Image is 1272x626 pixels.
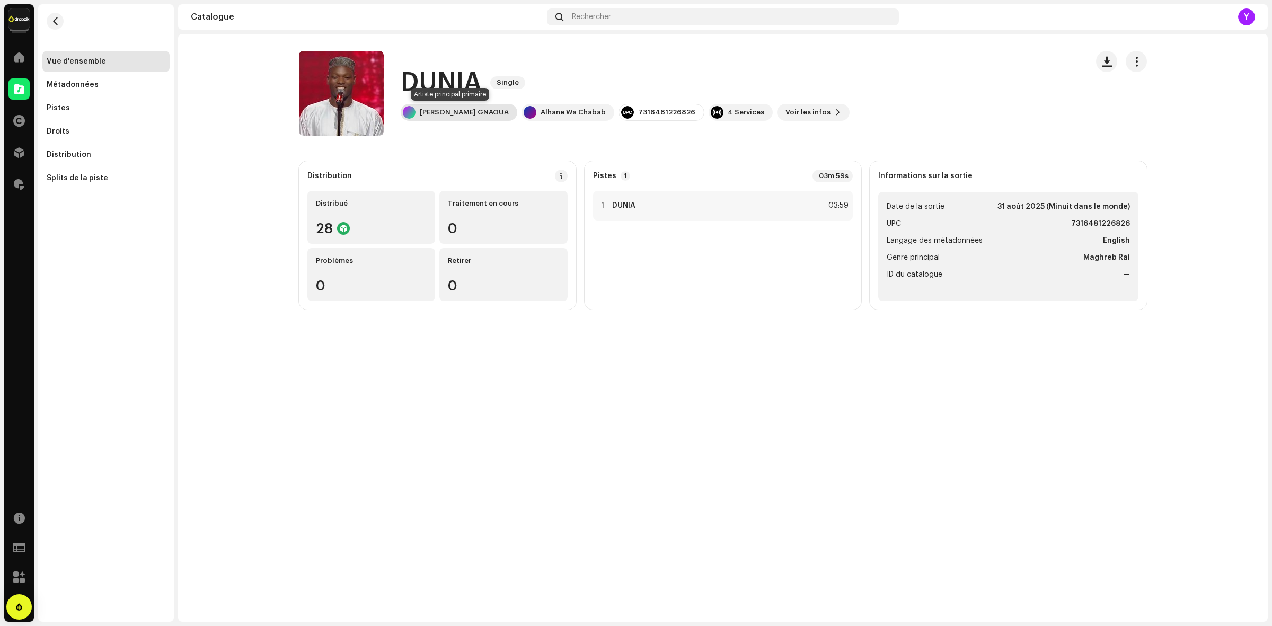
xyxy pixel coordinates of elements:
[490,76,525,89] span: Single
[612,201,635,210] strong: DUNIA
[42,167,170,189] re-m-nav-item: Splits de la piste
[307,172,352,180] div: Distribution
[42,51,170,72] re-m-nav-item: Vue d'ensemble
[448,257,559,265] div: Retirer
[316,199,427,208] div: Distribué
[541,108,606,117] div: Alhane Wa Chabab
[621,171,630,181] p-badge: 1
[887,268,942,281] span: ID du catalogue
[1238,8,1255,25] div: Y
[42,144,170,165] re-m-nav-item: Distribution
[47,174,108,182] div: Splits de la piste
[572,13,611,21] span: Rechercher
[887,217,901,230] span: UPC
[42,98,170,119] re-m-nav-item: Pistes
[887,200,944,213] span: Date de la sortie
[6,594,32,620] div: Open Intercom Messenger
[878,172,973,180] strong: Informations sur la sortie
[448,199,559,208] div: Traitement en cours
[401,66,482,100] h1: DUNIA
[825,199,849,212] div: 03:59
[420,108,509,117] div: [PERSON_NAME] GNAOUA
[191,13,543,21] div: Catalogue
[47,151,91,159] div: Distribution
[785,102,831,123] span: Voir les infos
[997,200,1130,213] strong: 31 août 2025 (Minuit dans le monde)
[638,108,695,117] div: 7316481226826
[47,104,70,112] div: Pistes
[42,121,170,142] re-m-nav-item: Droits
[812,170,853,182] div: 03m 59s
[1083,251,1130,264] strong: Maghreb Rai
[1071,217,1130,230] strong: 7316481226826
[47,127,69,136] div: Droits
[887,251,940,264] span: Genre principal
[887,234,983,247] span: Langage des métadonnées
[47,57,106,66] div: Vue d'ensemble
[8,8,30,30] img: 6b198820-6d9f-4d8e-bd7e-78ab9e57ca24
[777,104,850,121] button: Voir les infos
[42,74,170,95] re-m-nav-item: Métadonnées
[593,172,616,180] strong: Pistes
[1123,268,1130,281] strong: —
[1103,234,1130,247] strong: English
[47,81,99,89] div: Métadonnées
[728,108,764,117] div: 4 Services
[316,257,427,265] div: Problèmes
